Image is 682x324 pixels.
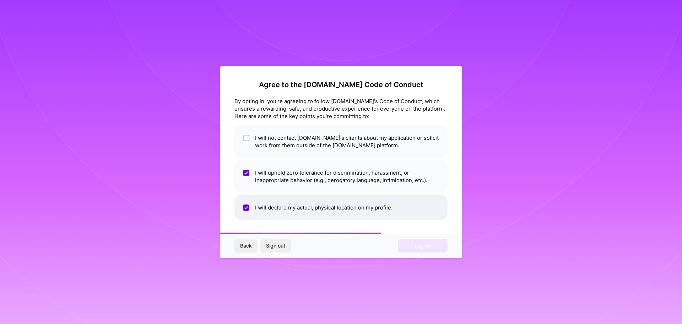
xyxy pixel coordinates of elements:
li: I will not contact [DOMAIN_NAME]'s clients about my application or solicit work from them outside... [234,126,448,158]
li: I will declare my actual, physical location on my profile. [234,195,448,220]
div: By opting in, you're agreeing to follow [DOMAIN_NAME]'s Code of Conduct, which ensures a rewardin... [234,97,448,120]
span: Sign out [266,242,285,249]
h2: Agree to the [DOMAIN_NAME] Code of Conduct [234,80,448,89]
button: Sign out [260,239,291,252]
span: Back [240,242,252,249]
li: I will uphold zero tolerance for discrimination, harassment, or inappropriate behavior (e.g., der... [234,160,448,192]
button: Back [234,239,258,252]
